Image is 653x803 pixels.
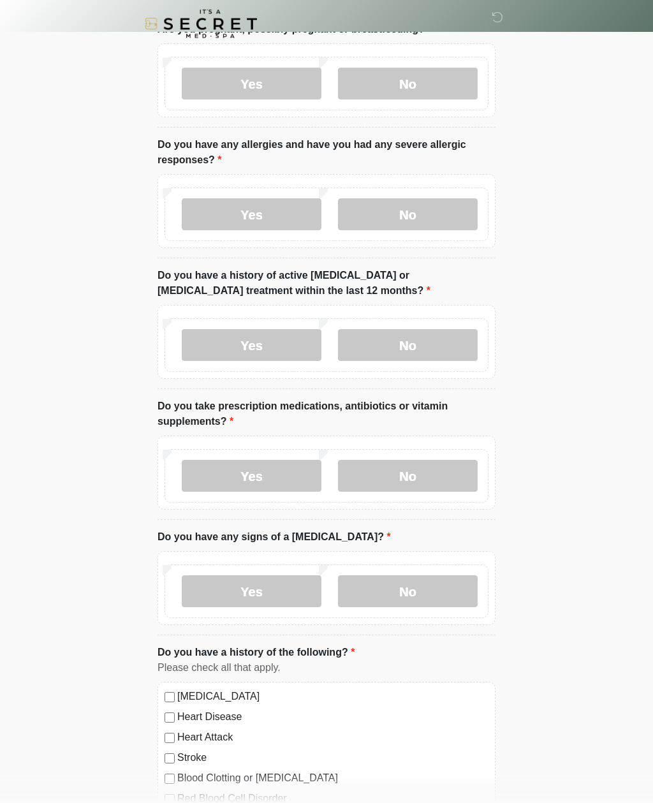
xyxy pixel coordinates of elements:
label: Do you have any signs of a [MEDICAL_DATA]? [158,530,391,545]
label: Heart Disease [177,710,488,725]
label: Yes [182,576,321,608]
label: No [338,576,478,608]
label: No [338,68,478,100]
label: Do you take prescription medications, antibiotics or vitamin supplements? [158,399,495,430]
label: Do you have any allergies and have you had any severe allergic responses? [158,138,495,168]
input: [MEDICAL_DATA] [165,693,175,703]
label: Do you have a history of the following? [158,645,355,661]
label: No [338,330,478,362]
input: Heart Disease [165,713,175,723]
label: Do you have a history of active [MEDICAL_DATA] or [MEDICAL_DATA] treatment within the last 12 mon... [158,269,495,299]
label: [MEDICAL_DATA] [177,689,488,705]
label: Blood Clotting or [MEDICAL_DATA] [177,771,488,786]
label: Yes [182,460,321,492]
input: Stroke [165,754,175,764]
label: Heart Attack [177,730,488,746]
label: Stroke [177,751,488,766]
div: Please check all that apply. [158,661,495,676]
input: Blood Clotting or [MEDICAL_DATA] [165,774,175,785]
img: It's A Secret Med Spa Logo [145,10,257,38]
input: Heart Attack [165,733,175,744]
label: Yes [182,330,321,362]
label: Yes [182,68,321,100]
label: Yes [182,199,321,231]
label: No [338,460,478,492]
label: No [338,199,478,231]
